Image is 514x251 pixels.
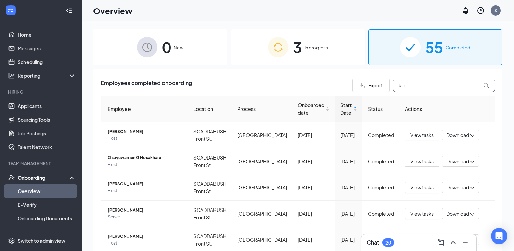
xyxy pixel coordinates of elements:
[162,35,171,59] span: 0
[101,96,188,122] th: Employee
[435,237,446,248] button: ComposeMessage
[470,212,475,217] span: down
[462,6,470,15] svg: Notifications
[298,157,329,165] div: [DATE]
[18,55,76,69] a: Scheduling
[305,44,328,51] span: In progress
[188,148,232,174] td: SCADDABUSH Front St.
[108,233,183,240] span: [PERSON_NAME]
[340,184,357,191] div: [DATE]
[405,182,439,193] button: View tasks
[340,236,357,244] div: [DATE]
[410,131,434,139] span: View tasks
[93,5,132,16] h1: Overview
[477,6,485,15] svg: QuestionInfo
[108,207,183,214] span: [PERSON_NAME]
[108,187,183,194] span: Host
[405,156,439,167] button: View tasks
[18,41,76,55] a: Messages
[470,160,475,164] span: down
[446,132,469,139] span: Download
[368,210,394,217] div: Completed
[174,44,183,51] span: New
[18,212,76,225] a: Onboarding Documents
[18,113,76,127] a: Sourcing Tools
[368,131,394,139] div: Completed
[232,122,292,148] td: [GEOGRAPHIC_DATA]
[8,174,15,181] svg: UserCheck
[352,79,390,92] button: Export
[460,237,471,248] button: Minimize
[18,225,76,239] a: Activity log
[108,214,183,220] span: Server
[410,157,434,165] span: View tasks
[8,161,74,166] div: Team Management
[298,184,329,191] div: [DATE]
[8,237,15,244] svg: Settings
[368,83,383,88] span: Export
[410,210,434,217] span: View tasks
[298,236,329,244] div: [DATE]
[18,140,76,154] a: Talent Network
[293,35,302,59] span: 3
[399,96,495,122] th: Actions
[18,72,76,79] div: Reporting
[292,96,335,122] th: Onboarded date
[437,238,445,247] svg: ComposeMessage
[367,239,379,246] h3: Chat
[449,238,457,247] svg: ChevronUp
[18,198,76,212] a: E-Verify
[188,201,232,227] td: SCADDABUSH Front St.
[108,161,183,168] span: Host
[446,210,469,217] span: Download
[470,186,475,190] span: down
[188,174,232,201] td: SCADDABUSH Front St.
[66,7,72,14] svg: Collapse
[18,174,70,181] div: Onboarding
[188,96,232,122] th: Location
[108,181,183,187] span: [PERSON_NAME]
[18,28,76,41] a: Home
[18,99,76,113] a: Applicants
[18,127,76,140] a: Job Postings
[8,89,74,95] div: Hiring
[101,79,192,92] span: Employees completed onboarding
[340,157,357,165] div: [DATE]
[108,135,183,142] span: Host
[298,210,329,217] div: [DATE]
[8,72,15,79] svg: Analysis
[108,154,183,161] span: Osayuwamen G Nosakhare
[232,174,292,201] td: [GEOGRAPHIC_DATA]
[18,184,76,198] a: Overview
[340,210,357,217] div: [DATE]
[232,96,292,122] th: Process
[393,79,495,92] input: Search by Name, Job Posting, or Process
[405,208,439,219] button: View tasks
[7,7,14,14] svg: WorkstreamLogo
[108,128,183,135] span: [PERSON_NAME]
[298,101,324,116] span: Onboarded date
[340,101,352,116] span: Start Date
[448,237,459,248] button: ChevronUp
[232,148,292,174] td: [GEOGRAPHIC_DATA]
[470,133,475,138] span: down
[368,184,394,191] div: Completed
[232,201,292,227] td: [GEOGRAPHIC_DATA]
[446,184,469,191] span: Download
[298,131,329,139] div: [DATE]
[446,44,470,51] span: Completed
[410,184,434,191] span: View tasks
[425,35,443,59] span: 55
[18,237,65,244] div: Switch to admin view
[108,240,183,247] span: Host
[461,238,469,247] svg: Minimize
[368,157,394,165] div: Completed
[405,130,439,140] button: View tasks
[491,228,507,244] div: Open Intercom Messenger
[362,96,399,122] th: Status
[385,240,391,246] div: 20
[340,131,357,139] div: [DATE]
[188,122,232,148] td: SCADDABUSH Front St.
[446,158,469,165] span: Download
[494,7,497,13] div: S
